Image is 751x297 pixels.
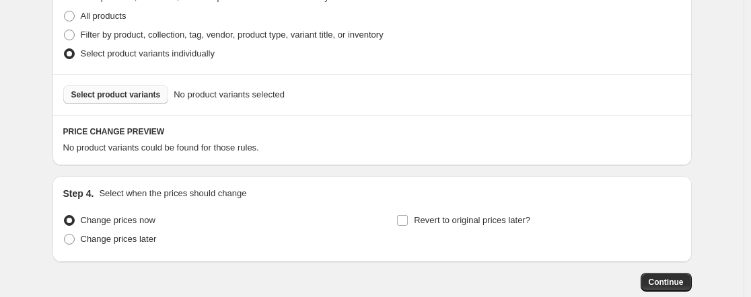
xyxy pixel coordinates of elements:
[649,277,684,288] span: Continue
[81,48,215,58] span: Select product variants individually
[99,187,246,200] p: Select when the prices should change
[63,126,681,137] h6: PRICE CHANGE PREVIEW
[63,142,259,153] span: No product variants could be found for those rules.
[81,11,127,21] span: All products
[81,234,157,244] span: Change prices later
[174,88,285,101] span: No product variants selected
[63,85,169,104] button: Select product variants
[81,215,155,225] span: Change prices now
[414,215,530,225] span: Revert to original prices later?
[81,30,384,40] span: Filter by product, collection, tag, vendor, product type, variant title, or inventory
[71,89,161,100] span: Select product variants
[641,273,692,292] button: Continue
[63,187,94,200] h2: Step 4.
